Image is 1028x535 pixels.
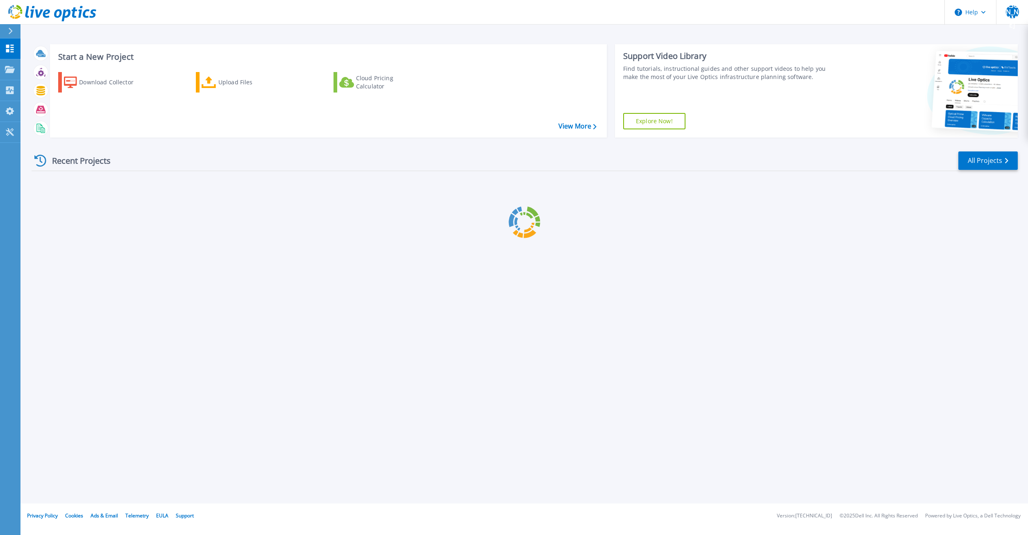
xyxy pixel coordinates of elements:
a: Ads & Email [91,512,118,519]
div: Upload Files [218,74,284,90]
a: Cloud Pricing Calculator [334,72,425,93]
a: All Projects [958,151,1018,170]
div: Cloud Pricing Calculator [356,74,422,90]
div: Download Collector [79,74,145,90]
li: Version: [TECHNICAL_ID] [777,513,832,519]
div: Support Video Library [623,51,831,61]
a: Privacy Policy [27,512,58,519]
h3: Start a New Project [58,52,596,61]
a: Telemetry [125,512,149,519]
a: EULA [156,512,168,519]
a: Cookies [65,512,83,519]
li: © 2025 Dell Inc. All Rights Reserved [840,513,918,519]
div: Recent Projects [32,151,122,171]
a: Download Collector [58,72,150,93]
li: Powered by Live Optics, a Dell Technology [925,513,1021,519]
a: Upload Files [196,72,287,93]
div: Find tutorials, instructional guides and other support videos to help you make the most of your L... [623,65,831,81]
a: Support [176,512,194,519]
a: View More [558,122,597,130]
a: Explore Now! [623,113,685,129]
